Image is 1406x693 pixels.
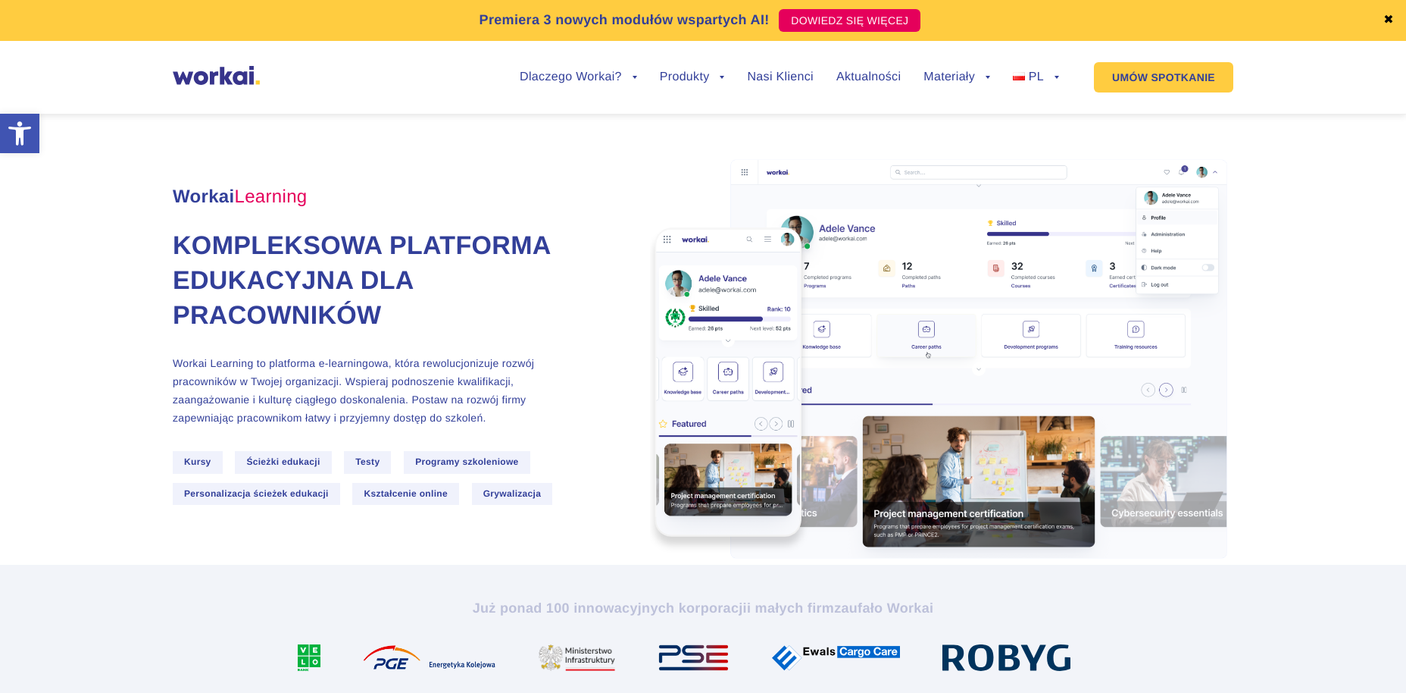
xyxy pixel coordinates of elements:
[836,71,901,83] a: Aktualności
[472,483,553,505] span: Grywalizacja
[660,71,725,83] a: Produkty
[173,170,308,206] span: Workai
[480,10,770,30] p: Premiera 3 nowych modułów wspartych AI!
[779,9,920,32] a: DOWIEDZ SIĘ WIĘCEJ
[747,600,834,616] i: i małych firm
[352,483,458,505] span: Kształcenie online
[283,599,1123,617] h2: Już ponad 100 innowacyjnych korporacji zaufało Workai
[173,483,340,505] span: Personalizacja ścieżek edukacji
[520,71,637,83] a: Dlaczego Workai?
[173,229,589,334] h1: Kompleksowa platforma edukacyjna dla pracowników
[235,187,308,207] em: Learning
[404,451,530,473] span: Programy szkoleniowe
[235,451,331,473] span: Ścieżki edukacji
[923,71,990,83] a: Materiały
[173,354,589,427] p: Workai Learning to platforma e-learningowa, która rewolucjonizuje rozwój pracowników w Twojej org...
[1383,14,1394,27] a: ✖
[173,451,223,473] span: Kursy
[8,563,417,685] iframe: Popup CTA
[1029,71,1044,83] span: PL
[747,71,813,83] a: Nasi Klienci
[344,451,391,473] span: Testy
[1094,62,1233,93] a: UMÓW SPOTKANIE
